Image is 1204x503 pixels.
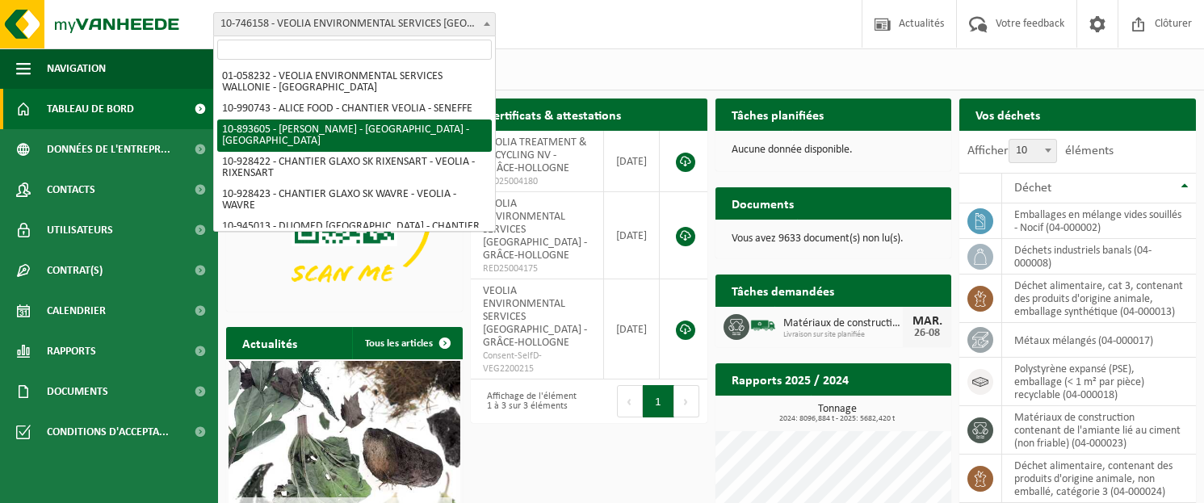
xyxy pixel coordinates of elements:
[617,385,643,417] button: Previous
[483,175,591,188] span: RED25004180
[1014,182,1051,195] span: Déchet
[217,66,492,99] li: 01-058232 - VEOLIA ENVIRONMENTAL SERVICES WALLONIE - [GEOGRAPHIC_DATA]
[217,119,492,152] li: 10-893605 - [PERSON_NAME] - [GEOGRAPHIC_DATA] - [GEOGRAPHIC_DATA]
[1002,239,1196,275] td: déchets industriels banals (04-000008)
[732,145,936,156] p: Aucune donnée disponible.
[911,315,943,328] div: MAR.
[715,187,810,219] h2: Documents
[811,395,950,427] a: Consulter les rapports
[715,99,840,130] h2: Tâches planifiées
[1002,455,1196,503] td: déchet alimentaire, contenant des produits d'origine animale, non emballé, catégorie 3 (04-000024)
[604,279,660,379] td: [DATE]
[1002,406,1196,455] td: matériaux de construction contenant de l'amiante lié au ciment (non friable) (04-000023)
[352,327,461,359] a: Tous les articles
[213,12,496,36] span: 10-746158 - VEOLIA ENVIRONMENTAL SERVICES WALLONIE - GRÂCE-HOLLOGNE
[1002,203,1196,239] td: emballages en mélange vides souillés - Nocif (04-000002)
[967,145,1114,157] label: Afficher éléments
[217,152,492,184] li: 10-928422 - CHANTIER GLAXO SK RIXENSART - VEOLIA - RIXENSART
[483,262,591,275] span: RED25004175
[479,384,581,419] div: Affichage de l'élément 1 à 3 sur 3 éléments
[471,99,637,130] h2: Certificats & attestations
[604,192,660,279] td: [DATE]
[724,415,952,423] span: 2024: 8096,884 t - 2025: 5682,420 t
[749,312,777,339] img: BL-SO-LV
[47,412,169,452] span: Conditions d'accepta...
[47,291,106,331] span: Calendrier
[47,48,106,89] span: Navigation
[217,99,492,119] li: 10-990743 - ALICE FOOD - CHANTIER VEOLIA - SENEFFE
[226,327,313,358] h2: Actualités
[674,385,699,417] button: Next
[47,210,113,250] span: Utilisateurs
[483,285,587,349] span: VEOLIA ENVIRONMENTAL SERVICES [GEOGRAPHIC_DATA] - GRÂCE-HOLLOGNE
[1002,358,1196,406] td: polystyrène expansé (PSE), emballage (< 1 m² par pièce) recyclable (04-000018)
[217,216,492,249] li: 10-945013 - DUOMED [GEOGRAPHIC_DATA] - CHANTIER VEOLIA - [GEOGRAPHIC_DATA]
[911,328,943,339] div: 26-08
[1002,275,1196,323] td: déchet alimentaire, cat 3, contenant des produits d'origine animale, emballage synthétique (04-00...
[1002,323,1196,358] td: métaux mélangés (04-000017)
[604,131,660,192] td: [DATE]
[483,136,587,174] span: VEOLIA TREATMENT & RECYCLING NV - GRÂCE-HOLLOGNE
[959,99,1056,130] h2: Vos déchets
[47,371,108,412] span: Documents
[715,363,865,395] h2: Rapports 2025 / 2024
[47,89,134,129] span: Tableau de bord
[47,170,95,210] span: Contacts
[643,385,674,417] button: 1
[47,331,96,371] span: Rapports
[715,275,850,306] h2: Tâches demandées
[47,129,170,170] span: Données de l'entrepr...
[483,350,591,375] span: Consent-SelfD-VEG2200215
[214,13,495,36] span: 10-746158 - VEOLIA ENVIRONMENTAL SERVICES WALLONIE - GRÂCE-HOLLOGNE
[724,404,952,423] h3: Tonnage
[1009,139,1057,163] span: 10
[732,233,936,245] p: Vous avez 9633 document(s) non lu(s).
[1009,140,1056,162] span: 10
[783,317,904,330] span: Matériaux de construction contenant de l'amiante lié au ciment (non friable)
[783,330,904,340] span: Livraison sur site planifiée
[217,184,492,216] li: 10-928423 - CHANTIER GLAXO SK WAVRE - VEOLIA - WAVRE
[47,250,103,291] span: Contrat(s)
